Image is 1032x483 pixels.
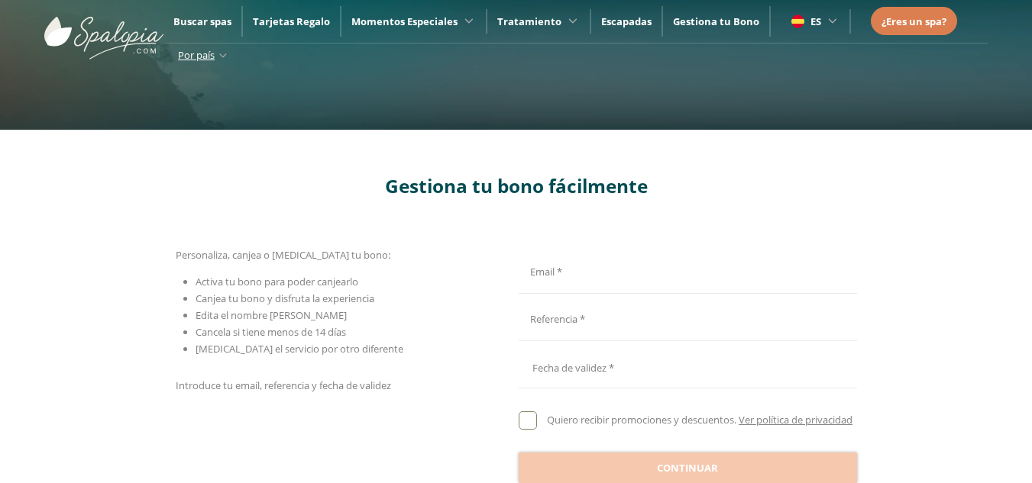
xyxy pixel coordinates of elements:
span: Activa tu bono para poder canjearlo [196,275,358,288]
span: Canjea tu bono y disfruta la experiencia [196,291,374,305]
span: Personaliza, canjea o [MEDICAL_DATA] tu bono: [176,248,390,262]
span: Por país [178,48,215,62]
span: Quiero recibir promociones y descuentos. [547,413,736,427]
span: ¿Eres un spa? [882,14,946,28]
a: Buscar spas [173,14,231,28]
a: Escapadas [601,14,652,28]
span: Continuar [657,461,718,476]
span: Gestiona tu bono fácilmente [385,173,648,198]
a: Gestiona tu Bono [673,14,759,28]
a: Tarjetas Regalo [253,14,330,28]
img: ImgLogoSpalopia.BvClDcEz.svg [44,2,163,60]
a: ¿Eres un spa? [882,13,946,30]
a: Ver política de privacidad [739,413,852,427]
span: Edita el nombre [PERSON_NAME] [196,308,347,322]
button: Continuar [519,452,857,483]
span: [MEDICAL_DATA] el servicio por otro diferente [196,342,403,356]
span: Introduce tu email, referencia y fecha de validez [176,378,391,392]
span: Cancela si tiene menos de 14 días [196,325,346,339]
